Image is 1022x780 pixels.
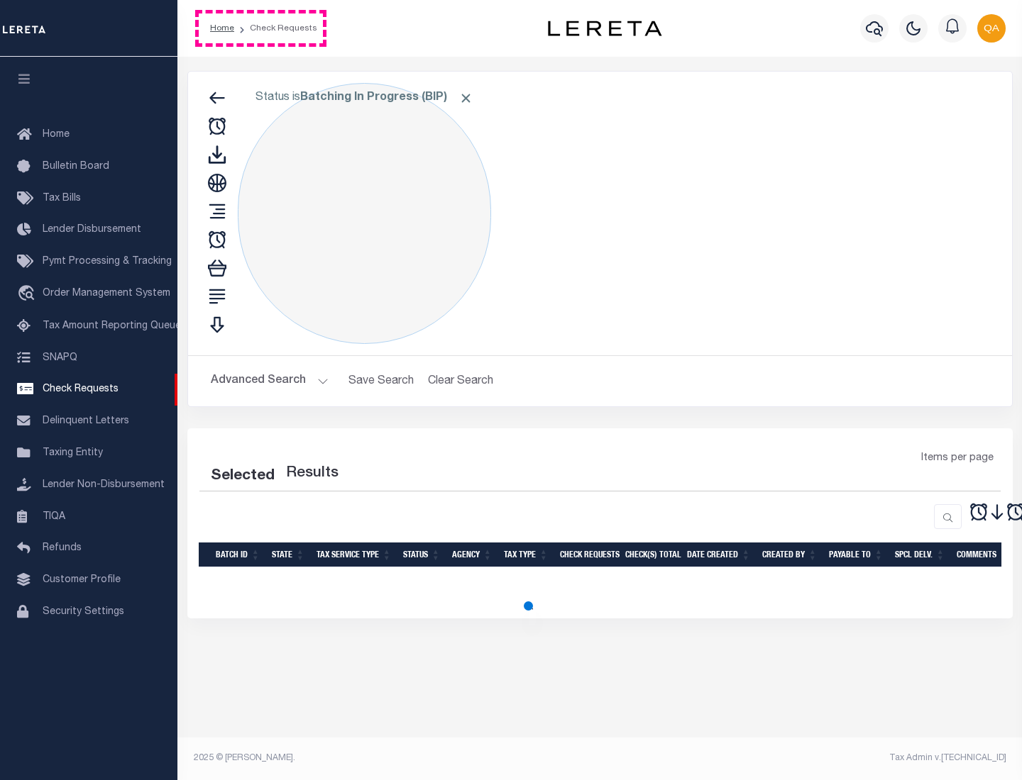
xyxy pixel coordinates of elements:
[43,511,65,521] span: TIQA
[951,542,1015,567] th: Comments
[498,542,554,567] th: Tax Type
[43,257,172,267] span: Pymt Processing & Tracking
[300,92,473,104] b: Batching In Progress (BIP)
[43,162,109,172] span: Bulletin Board
[211,367,329,395] button: Advanced Search
[43,448,103,458] span: Taxing Entity
[681,542,757,567] th: Date Created
[422,367,500,395] button: Clear Search
[977,14,1006,43] img: svg+xml;base64,PHN2ZyB4bWxucz0iaHR0cDovL3d3dy53My5vcmcvMjAwMC9zdmciIHBvaW50ZXItZXZlbnRzPSJub25lIi...
[43,416,129,426] span: Delinquent Letters
[921,451,994,467] span: Items per page
[183,752,600,764] div: 2025 © [PERSON_NAME].
[238,83,491,344] div: Click to Edit
[446,542,498,567] th: Agency
[43,321,181,331] span: Tax Amount Reporting Queue
[43,289,170,299] span: Order Management System
[266,542,311,567] th: State
[889,542,951,567] th: Spcl Delv.
[210,24,234,33] a: Home
[43,352,77,362] span: SNAPQ
[757,542,823,567] th: Created By
[43,543,82,553] span: Refunds
[43,607,124,617] span: Security Settings
[397,542,446,567] th: Status
[234,22,317,35] li: Check Requests
[43,384,119,394] span: Check Requests
[311,542,397,567] th: Tax Service Type
[43,225,141,235] span: Lender Disbursement
[210,542,266,567] th: Batch Id
[43,130,70,140] span: Home
[340,367,422,395] button: Save Search
[43,575,121,585] span: Customer Profile
[286,462,339,485] label: Results
[43,194,81,204] span: Tax Bills
[554,542,620,567] th: Check Requests
[620,542,681,567] th: Check(s) Total
[43,480,165,490] span: Lender Non-Disbursement
[548,21,661,36] img: logo-dark.svg
[211,465,275,488] div: Selected
[458,91,473,106] span: Click to Remove
[823,542,889,567] th: Payable To
[17,285,40,303] i: travel_explore
[610,752,1006,764] div: Tax Admin v.[TECHNICAL_ID]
